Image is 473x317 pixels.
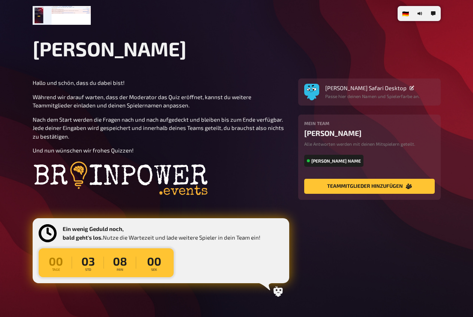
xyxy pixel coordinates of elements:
[63,225,260,242] p: Nutze die Wartezeit und lade weitere Spieler in dein Team ein!
[304,121,435,126] h4: Mein Team
[304,155,363,167] div: [PERSON_NAME] Name
[33,94,252,109] span: Während wir darauf warten, dass der Moderator das Quiz eröffnet, kannst du weitere Teammitglieder...
[304,179,435,194] button: Teammitglieder hinzufügen
[33,116,285,140] span: Nach dem Start werden die Fragen nach und nach aufgedeckt und bleiben bis zum Ende verfügbar. Jed...
[141,268,168,271] label: Sek
[77,268,99,271] label: Std
[108,254,136,271] div: 08
[325,85,407,91] span: [PERSON_NAME] Safari Desktop
[45,254,72,271] div: 00
[33,160,208,199] img: Brainpower Events Eventagentur und Quizagentur
[33,147,134,154] span: Und nun wünschen wir frohes Quizzen!
[399,8,412,20] li: 🇩🇪
[33,37,441,60] h1: [PERSON_NAME]
[63,225,124,241] b: Ein wenig Geduld noch, bald geht's los.
[45,268,68,271] label: Tage
[77,254,104,271] div: 03
[108,268,131,271] label: Min
[304,140,435,147] p: Alle Antworten werden mit deinen Mitspielern geteilt.
[141,254,168,271] div: 00
[304,82,319,97] img: Avatar
[304,129,435,137] div: [PERSON_NAME]
[33,79,125,86] span: Hallo und schön, dass du dabei bist!
[304,85,319,100] button: Avatar
[325,93,420,100] p: Passe hier deinen Namen und Spielerfarbe an.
